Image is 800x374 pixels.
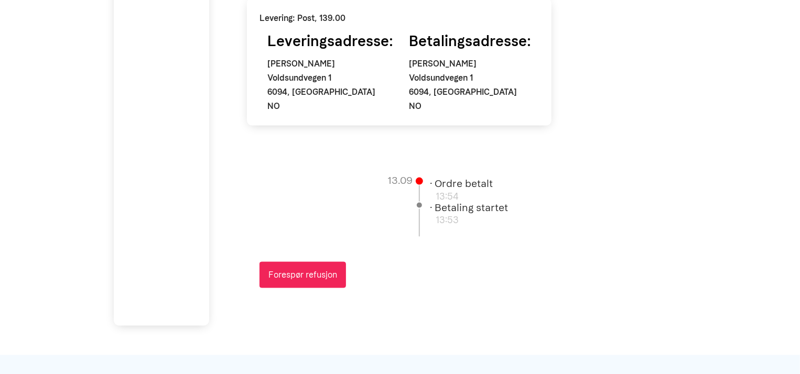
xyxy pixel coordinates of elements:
h3: 13.09 [387,173,508,189]
h3: Betalingsadresse: [409,30,531,52]
p: Voldsundvegen 1 6094, [GEOGRAPHIC_DATA] NO [267,71,393,113]
li: Betaling startet [434,200,508,216]
p: [PERSON_NAME] [409,57,531,71]
p: Voldsundvegen 1 6094, [GEOGRAPHIC_DATA] NO [409,71,531,113]
button: Forespør refusjon [260,262,346,288]
h4: 13:54 [389,191,459,203]
p: Levering: Post, 139.00 [260,11,539,25]
li: Ordre betalt [434,176,508,192]
h4: 13:53 [389,215,459,226]
p: [PERSON_NAME] [267,57,393,71]
h3: Leveringsadresse: [267,30,393,52]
